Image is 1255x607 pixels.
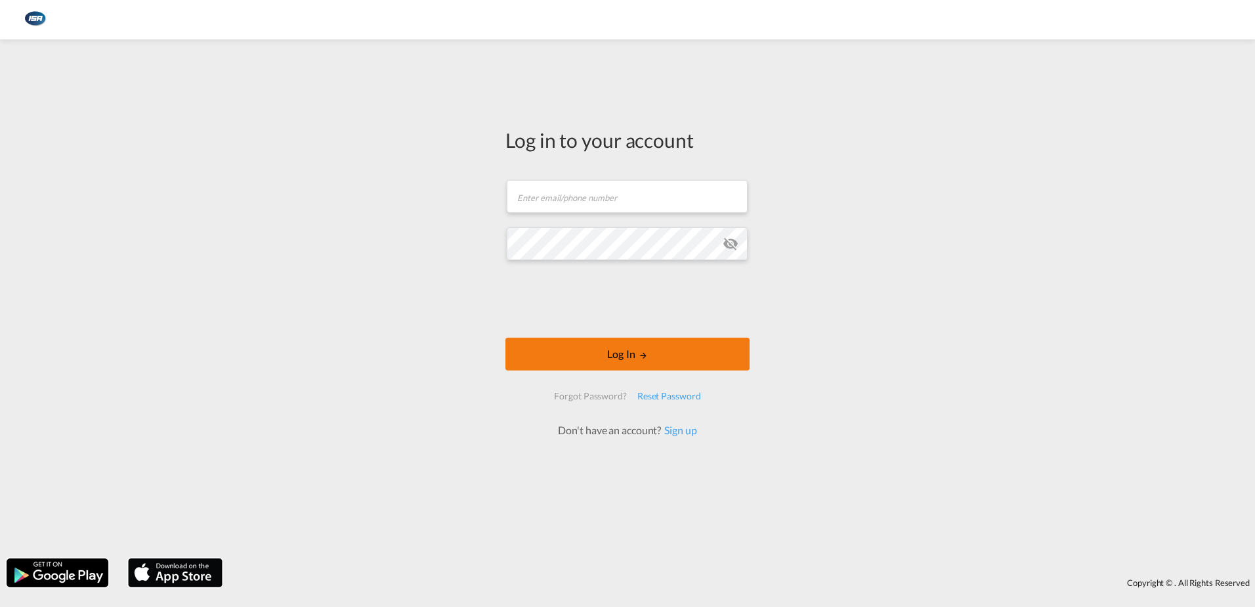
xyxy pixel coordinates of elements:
div: Log in to your account [505,126,750,154]
img: apple.png [127,557,224,589]
a: Sign up [661,424,696,436]
div: Forgot Password? [549,384,631,408]
iframe: reCAPTCHA [528,273,727,325]
div: Reset Password [632,384,706,408]
button: LOGIN [505,338,750,371]
input: Enter email/phone number [507,180,748,213]
div: Copyright © . All Rights Reserved [229,572,1255,594]
md-icon: icon-eye-off [723,236,738,252]
img: google.png [5,557,110,589]
img: 1aa151c0c08011ec8d6f413816f9a227.png [20,5,49,35]
div: Don't have an account? [543,423,711,438]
